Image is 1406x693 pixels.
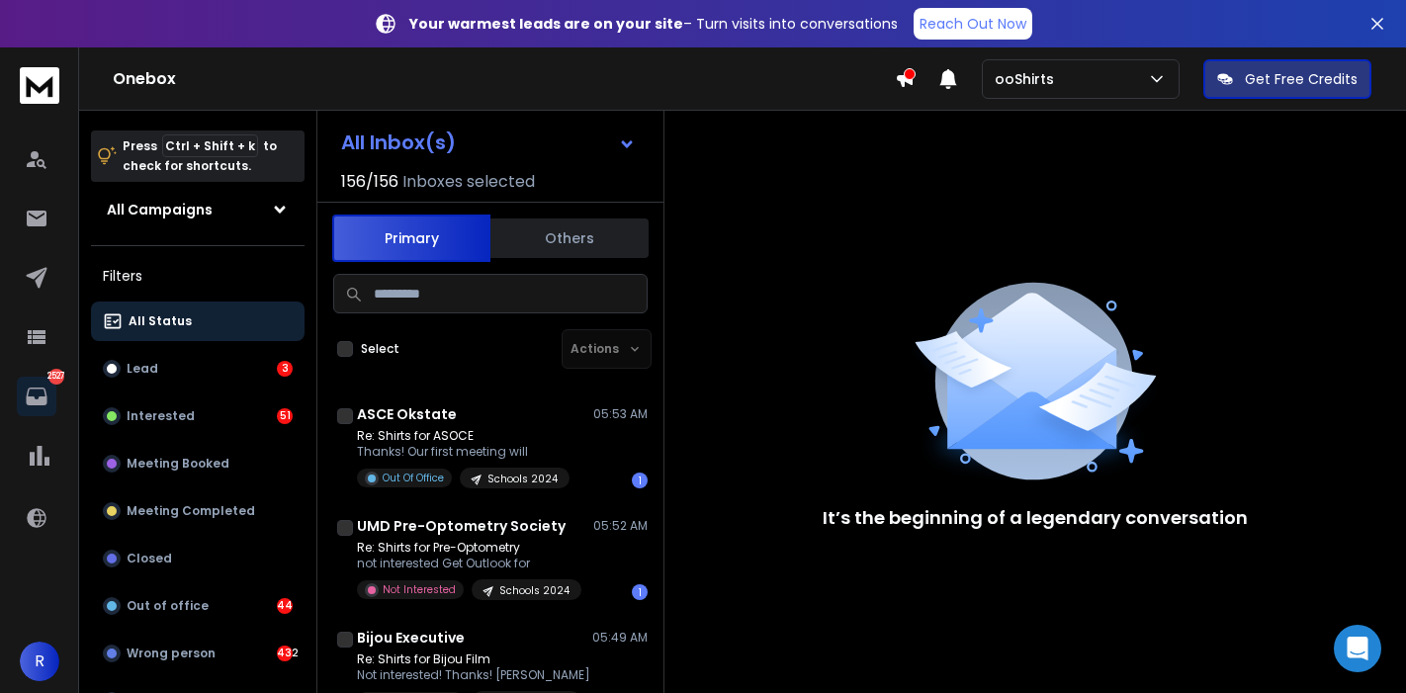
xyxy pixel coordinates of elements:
h1: Onebox [113,67,895,91]
span: Ctrl + Shift + k [162,134,258,157]
div: 51 [277,408,293,424]
p: Press to check for shortcuts. [123,136,277,176]
h3: Filters [91,262,305,290]
button: Get Free Credits [1203,59,1371,99]
p: Schools 2024 [499,583,570,598]
button: Others [490,217,649,260]
p: Reach Out Now [920,14,1026,34]
p: Re: Shirts for Bijou Film [357,651,590,667]
label: Select [361,341,399,357]
a: Reach Out Now [914,8,1032,40]
h1: All Campaigns [107,200,213,219]
button: All Inbox(s) [325,123,652,162]
button: Lead3 [91,349,305,389]
p: Lead [127,361,158,377]
span: 156 / 156 [341,170,398,194]
button: All Campaigns [91,190,305,229]
p: Not interested! Thanks! [PERSON_NAME] [357,667,590,683]
button: Wrong person432 [91,634,305,673]
button: R [20,642,59,681]
p: – Turn visits into conversations [409,14,898,34]
div: Open Intercom Messenger [1334,625,1381,672]
p: Thanks! Our first meeting will [357,444,570,460]
p: Not Interested [383,582,456,597]
p: Get Free Credits [1245,69,1358,89]
h1: ASCE Okstate [357,404,457,424]
img: logo [20,67,59,104]
div: 1 [632,473,648,488]
p: All Status [129,313,192,329]
p: Meeting Booked [127,456,229,472]
div: 1 [632,584,648,600]
p: Out Of Office [383,471,444,485]
h3: Inboxes selected [402,170,535,194]
h1: All Inbox(s) [341,132,456,152]
div: 44 [277,598,293,614]
p: Closed [127,551,172,566]
p: 05:49 AM [592,630,648,646]
p: Out of office [127,598,209,614]
p: 05:52 AM [593,518,648,534]
button: Out of office44 [91,586,305,626]
p: ooShirts [995,69,1062,89]
p: Schools 2024 [487,472,558,486]
button: Meeting Completed [91,491,305,531]
strong: Your warmest leads are on your site [409,14,683,34]
button: Meeting Booked [91,444,305,483]
div: 3 [277,361,293,377]
h1: UMD Pre-Optometry Society [357,516,566,536]
p: 2527 [48,369,64,385]
p: not interested Get Outlook for [357,556,581,571]
button: All Status [91,302,305,341]
p: Meeting Completed [127,503,255,519]
button: Closed [91,539,305,578]
h1: Bijou Executive [357,628,465,648]
p: Wrong person [127,646,216,661]
p: Interested [127,408,195,424]
p: Re: Shirts for ASOCE [357,428,570,444]
p: It’s the beginning of a legendary conversation [823,504,1248,532]
div: 432 [277,646,293,661]
a: 2527 [17,377,56,416]
p: Re: Shirts for Pre-Optometry [357,540,581,556]
button: Interested51 [91,396,305,436]
p: 05:53 AM [593,406,648,422]
button: Primary [332,215,490,262]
